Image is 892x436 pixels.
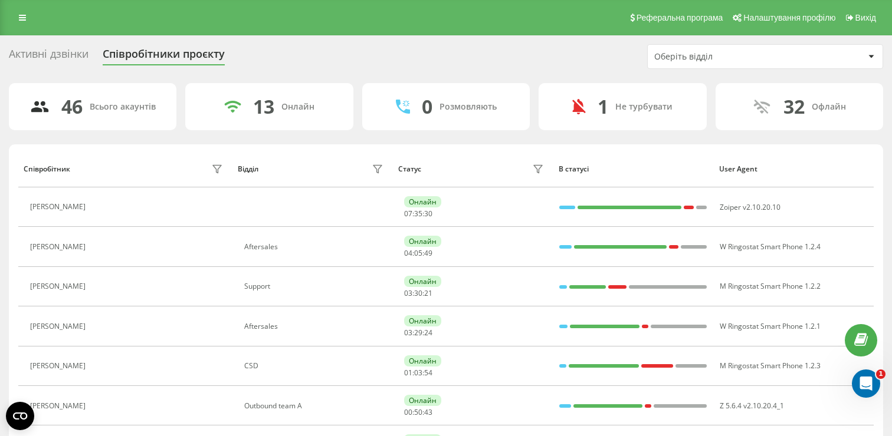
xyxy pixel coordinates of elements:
div: Не турбувати [615,102,673,112]
span: W Ringostat Smart Phone 1.2.4 [720,242,821,252]
span: 01 [404,368,412,378]
div: CSD [244,362,386,370]
span: 21 [424,288,432,298]
span: 43 [424,407,432,417]
div: Офлайн [812,102,846,112]
span: Вихід [855,13,876,22]
div: [PERSON_NAME] [30,362,88,370]
div: 46 [61,95,83,118]
span: 49 [424,248,432,258]
div: 13 [253,95,274,118]
button: Open CMP widget [6,402,34,430]
span: 1 [876,369,886,379]
div: Співробітники проєкту [103,48,225,66]
span: 29 [414,328,422,338]
div: [PERSON_NAME] [30,243,88,251]
div: Розмовляють [440,102,497,112]
div: [PERSON_NAME] [30,282,88,290]
span: 07 [404,209,412,219]
div: : : [404,329,432,337]
div: Оберіть відділ [654,52,795,62]
span: 03 [404,288,412,298]
span: 04 [404,248,412,258]
iframe: Intercom live chat [852,369,880,398]
span: 50 [414,407,422,417]
div: : : [404,369,432,377]
span: 24 [424,328,432,338]
div: 1 [598,95,608,118]
div: Статус [398,165,421,173]
span: 54 [424,368,432,378]
span: Реферальна програма [637,13,723,22]
div: Онлайн [404,276,441,287]
div: : : [404,408,432,417]
div: 32 [783,95,805,118]
div: Активні дзвінки [9,48,88,66]
span: 30 [414,288,422,298]
span: Налаштування профілю [743,13,835,22]
div: [PERSON_NAME] [30,402,88,410]
div: Онлайн [404,355,441,366]
span: M Ringostat Smart Phone 1.2.3 [720,361,821,371]
div: 0 [422,95,432,118]
div: Онлайн [404,236,441,247]
div: Співробітник [24,165,70,173]
div: : : [404,210,432,218]
div: Онлайн [404,395,441,406]
span: 35 [414,209,422,219]
div: Outbound team A [244,402,386,410]
div: Відділ [238,165,258,173]
div: Aftersales [244,322,386,331]
span: Z 5.6.4 v2.10.20.4_1 [720,401,784,411]
div: Aftersales [244,243,386,251]
div: Онлайн [281,102,314,112]
div: Онлайн [404,196,441,207]
div: : : [404,249,432,257]
div: Онлайн [404,315,441,326]
span: W Ringostat Smart Phone 1.2.1 [720,321,821,331]
span: 00 [404,407,412,417]
span: 03 [404,328,412,338]
span: 03 [414,368,422,378]
div: Всього акаунтів [90,102,156,112]
div: : : [404,289,432,298]
span: M Ringostat Smart Phone 1.2.2 [720,281,821,291]
span: 05 [414,248,422,258]
span: 30 [424,209,432,219]
div: [PERSON_NAME] [30,322,88,331]
span: Zoiper v2.10.20.10 [720,202,781,212]
div: [PERSON_NAME] [30,203,88,211]
div: В статусі [559,165,708,173]
div: User Agent [719,165,868,173]
div: Support [244,282,386,290]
